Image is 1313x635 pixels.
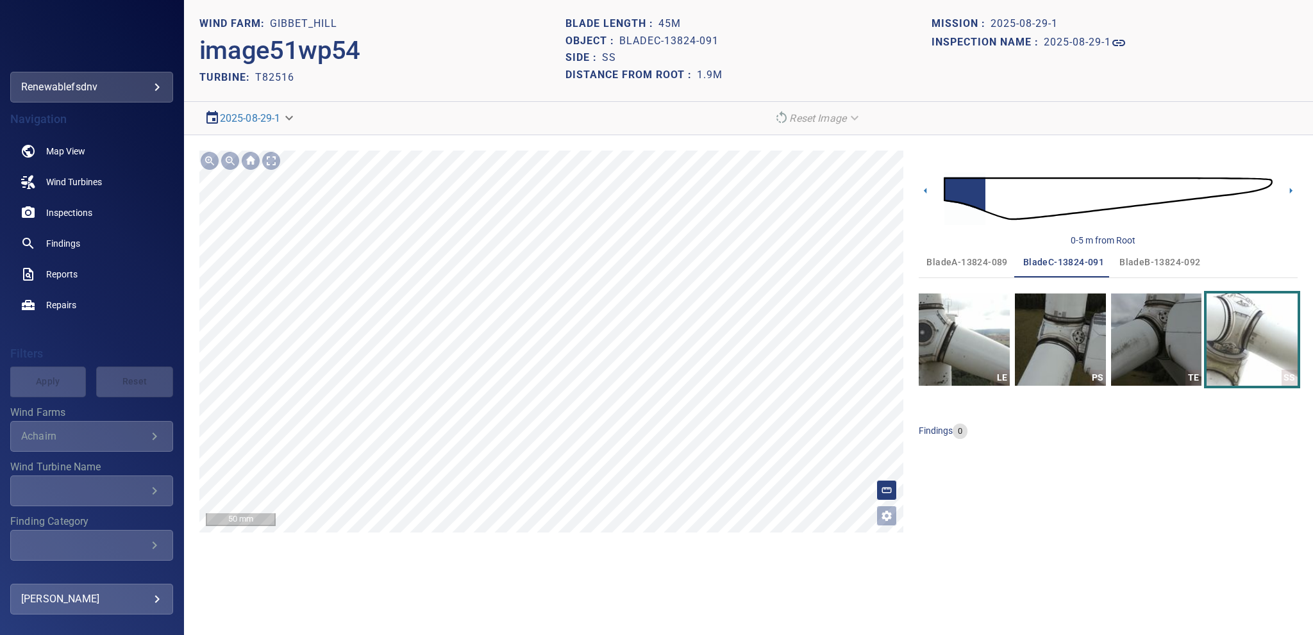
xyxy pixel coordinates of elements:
[789,112,846,124] em: Reset Image
[46,145,85,158] span: Map View
[21,77,162,97] div: renewablefsdnv
[10,197,173,228] a: inspections noActive
[994,370,1010,386] div: LE
[565,18,658,30] h1: Blade length :
[199,107,301,129] div: 2025-08-29-1
[261,151,281,171] div: Toggle full page
[199,18,270,30] h1: WIND FARM:
[10,228,173,259] a: findings noActive
[10,347,173,360] h4: Filters
[565,69,697,81] h1: Distance from root :
[944,159,1273,238] img: d
[10,516,173,527] label: Finding Category
[45,32,138,45] img: renewablefsdnv-logo
[10,72,173,103] div: renewablefsdnv
[46,299,76,311] span: Repairs
[876,506,897,526] button: Open image filters and tagging options
[10,530,173,561] div: Finding Category
[10,475,173,506] div: Wind Turbine Name
[199,151,220,171] div: Zoom in
[658,18,681,30] h1: 45m
[1023,254,1104,270] span: bladeC-13824-091
[602,52,616,64] h1: SS
[1185,370,1201,386] div: TE
[10,113,173,126] h4: Navigation
[1071,234,1135,247] div: 0-5 m from Root
[769,107,867,129] div: Reset Image
[199,35,360,66] h2: image51wp54
[220,151,240,171] div: Zoom out
[991,18,1058,30] h1: 2025-08-29-1
[240,151,261,171] div: Go home
[932,37,1044,49] h1: Inspection name :
[10,167,173,197] a: windturbines noActive
[10,408,173,418] label: Wind Farms
[565,52,602,64] h1: Side :
[21,430,147,442] div: Achairn
[46,268,78,281] span: Reports
[199,71,255,83] h2: TURBINE:
[1282,370,1298,386] div: SS
[1090,370,1106,386] div: PS
[697,69,723,81] h1: 1.9m
[1044,35,1126,51] a: 2025-08-29-1
[10,462,173,472] label: Wind Turbine Name
[953,425,967,438] span: 0
[10,421,173,452] div: Wind Farms
[919,293,1010,386] a: LE
[1119,254,1200,270] span: bladeB-13824-092
[46,176,102,188] span: Wind Turbines
[10,259,173,290] a: reports noActive
[565,35,619,47] h1: Object :
[10,290,173,320] a: repairs noActive
[10,136,173,167] a: map noActive
[1207,293,1298,386] a: SS
[21,589,162,609] div: [PERSON_NAME]
[1044,37,1111,49] h1: 2025-08-29-1
[619,35,719,47] h1: bladeC-13824-091
[932,18,991,30] h1: Mission :
[926,254,1007,270] span: bladeA-13824-089
[270,18,337,30] h1: Gibbet_Hill
[255,71,294,83] h2: T82516
[1111,293,1202,386] a: TE
[220,112,281,124] a: 2025-08-29-1
[46,237,80,250] span: Findings
[1015,293,1106,386] a: PS
[46,206,92,219] span: Inspections
[919,425,953,436] span: findings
